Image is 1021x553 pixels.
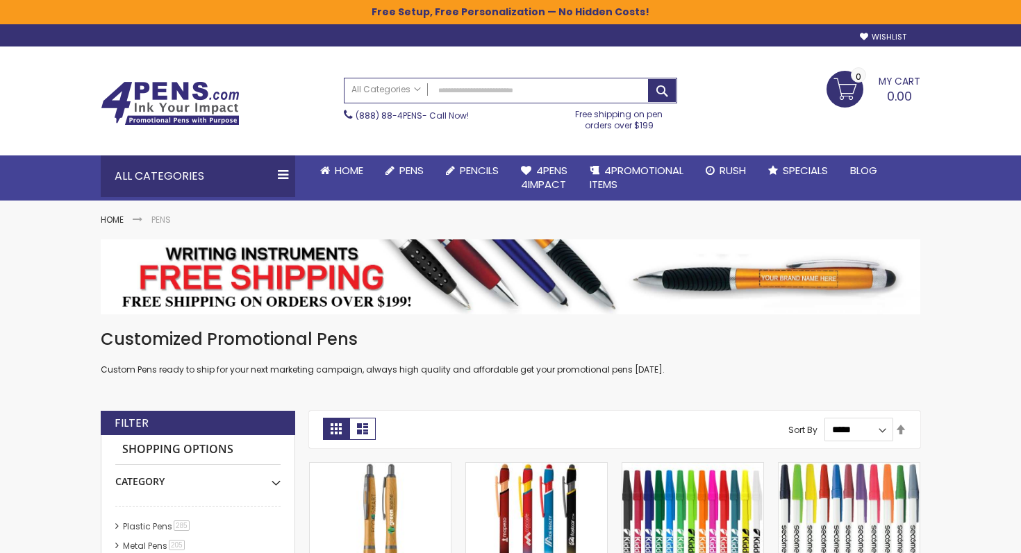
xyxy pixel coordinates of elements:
[374,155,435,186] a: Pens
[119,520,194,532] a: Plastic Pens285
[119,540,190,552] a: Metal Pens205
[561,103,678,131] div: Free shipping on pen orders over $199
[310,462,451,474] a: Bamboo Sophisticate Pen - ColorJet Imprint
[174,520,190,531] span: 285
[101,81,240,126] img: 4Pens Custom Pens and Promotional Products
[779,462,920,474] a: Belfast Value Stick Pen
[856,70,861,83] span: 0
[466,462,607,474] a: Superhero Ellipse Softy Pen with Stylus - Laser Engraved
[101,239,920,314] img: Pens
[887,87,912,105] span: 0.00
[435,155,510,186] a: Pencils
[101,328,920,376] div: Custom Pens ready to ship for your next marketing campaign, always high quality and affordable ge...
[151,214,171,226] strong: Pens
[323,418,349,440] strong: Grid
[115,416,149,431] strong: Filter
[590,163,683,192] span: 4PROMOTIONAL ITEMS
[309,155,374,186] a: Home
[720,163,746,178] span: Rush
[521,163,567,192] span: 4Pens 4impact
[622,462,763,474] a: Belfast B Value Stick Pen
[399,163,424,178] span: Pens
[356,110,469,121] span: - Call Now!
[169,540,185,550] span: 205
[783,163,828,178] span: Specials
[788,423,817,435] label: Sort By
[101,214,124,226] a: Home
[510,155,579,201] a: 4Pens4impact
[356,110,422,121] a: (888) 88-4PENS
[115,465,281,488] div: Category
[335,163,363,178] span: Home
[695,155,757,186] a: Rush
[345,78,428,101] a: All Categories
[101,328,920,350] h1: Customized Promotional Pens
[460,163,499,178] span: Pencils
[860,32,906,42] a: Wishlist
[351,84,421,95] span: All Categories
[850,163,877,178] span: Blog
[115,435,281,465] strong: Shopping Options
[827,71,920,105] a: 0.00 0
[579,155,695,201] a: 4PROMOTIONALITEMS
[757,155,839,186] a: Specials
[101,155,295,197] div: All Categories
[839,155,888,186] a: Blog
